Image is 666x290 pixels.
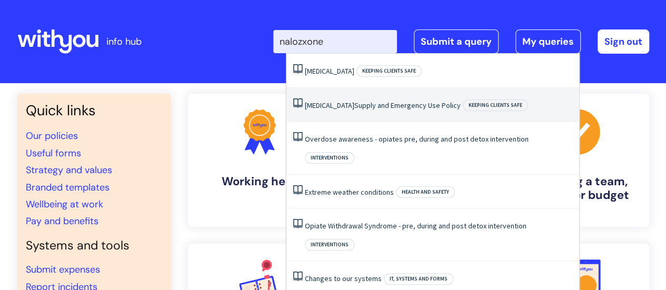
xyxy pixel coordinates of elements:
a: [MEDICAL_DATA]Supply and Emergency Use Policy [305,101,461,110]
a: My queries [515,29,581,54]
p: info hub [106,33,142,50]
h4: Working here [196,175,323,188]
a: Opiate Withdrawal Syndrome - pre, during and post detox intervention [305,221,526,231]
span: IT, systems and forms [384,273,453,285]
a: Working here [188,94,331,227]
span: Interventions [305,239,354,251]
span: Interventions [305,152,354,164]
a: Submit expenses [26,263,100,276]
a: Useful forms [26,147,81,159]
a: Our policies [26,129,78,142]
h4: Systems and tools [26,238,163,253]
a: Extreme weather conditions [305,187,394,197]
div: | - [273,29,649,54]
a: Submit a query [414,29,499,54]
a: Strategy and values [26,164,112,176]
a: [MEDICAL_DATA] [305,66,354,76]
input: Search [273,30,397,53]
a: Branded templates [26,181,110,194]
span: Keeping clients safe [356,65,422,77]
a: Changes to our systems [305,274,382,283]
a: Sign out [598,29,649,54]
a: Overdose awareness - opiates pre, during and post detox intervention [305,134,529,144]
span: Health and safety [396,186,455,198]
a: Pay and benefits [26,215,98,227]
span: [MEDICAL_DATA] [305,101,354,110]
h3: Quick links [26,102,163,119]
span: Keeping clients safe [463,99,528,111]
a: Wellbeing at work [26,198,103,211]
